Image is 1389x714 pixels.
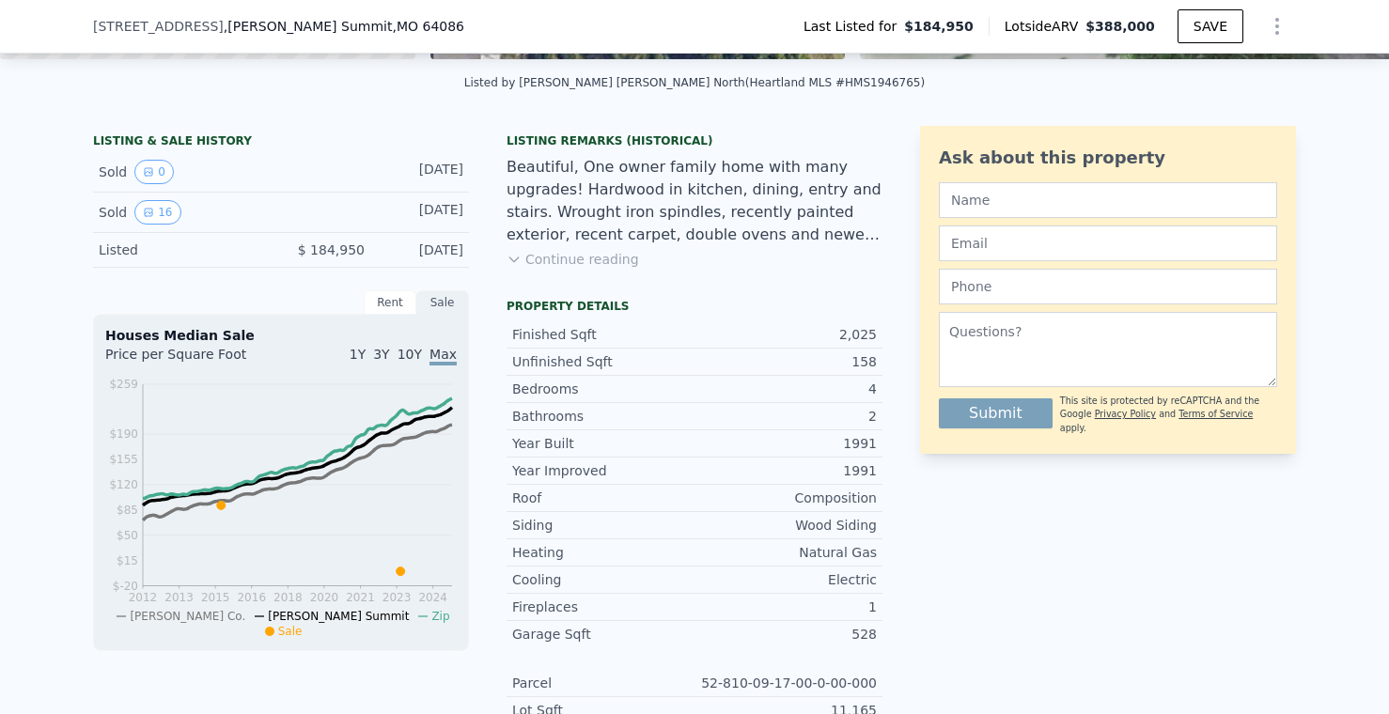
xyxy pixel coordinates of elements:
tspan: 2015 [201,591,230,604]
span: $ 184,950 [298,242,365,257]
div: Heating [512,543,694,562]
button: Show Options [1258,8,1296,45]
span: $184,950 [904,17,974,36]
div: LISTING & SALE HISTORY [93,133,469,152]
div: Rent [364,290,416,315]
tspan: 2023 [382,591,412,604]
div: [DATE] [380,160,463,184]
div: Wood Siding [694,516,877,535]
tspan: 2020 [310,591,339,604]
div: Parcel [512,674,694,692]
div: Price per Square Foot [105,345,281,375]
div: 1 [694,598,877,616]
div: Finished Sqft [512,325,694,344]
div: Listing Remarks (Historical) [507,133,882,148]
div: 528 [694,625,877,644]
div: 2 [694,407,877,426]
div: 158 [694,352,877,371]
span: [STREET_ADDRESS] [93,17,224,36]
span: [PERSON_NAME] Co. [130,610,245,623]
div: Sold [99,160,266,184]
div: Electric [694,570,877,589]
span: Max [429,347,457,365]
div: Bathrooms [512,407,694,426]
tspan: $15 [117,554,138,567]
div: Fireplaces [512,598,694,616]
div: Siding [512,516,694,535]
tspan: $120 [109,478,138,491]
div: Sale [416,290,469,315]
button: Submit [939,398,1053,428]
span: , MO 64086 [392,19,464,34]
tspan: 2016 [237,591,266,604]
tspan: 2013 [164,591,194,604]
div: Beautiful, One owner family home with many upgrades! Hardwood in kitchen, dining, entry and stair... [507,156,882,246]
div: Bedrooms [512,380,694,398]
div: Listed [99,241,266,259]
div: Roof [512,489,694,507]
div: [DATE] [380,200,463,225]
tspan: 2012 [129,591,158,604]
div: Year Improved [512,461,694,480]
input: Name [939,182,1277,218]
tspan: $50 [117,529,138,542]
span: 1Y [350,347,366,362]
div: Unfinished Sqft [512,352,694,371]
div: This site is protected by reCAPTCHA and the Google and apply. [1060,395,1277,435]
div: [DATE] [380,241,463,259]
span: 3Y [373,347,389,362]
tspan: 2018 [273,591,303,604]
div: 52-810-09-17-00-0-00-000 [694,674,877,692]
tspan: $85 [117,504,138,517]
tspan: 2021 [346,591,375,604]
input: Phone [939,269,1277,304]
tspan: $190 [109,427,138,441]
tspan: $-20 [113,580,138,593]
div: 4 [694,380,877,398]
div: Houses Median Sale [105,326,457,345]
button: SAVE [1178,9,1243,43]
span: Sale [278,625,303,638]
span: $388,000 [1085,19,1155,34]
span: Zip [431,610,449,623]
span: 10Y [398,347,422,362]
a: Terms of Service [1178,409,1253,419]
a: Privacy Policy [1095,409,1156,419]
tspan: 2024 [418,591,447,604]
div: 1991 [694,461,877,480]
div: Sold [99,200,266,225]
tspan: $259 [109,378,138,391]
span: Lotside ARV [1005,17,1085,36]
div: 2,025 [694,325,877,344]
div: Ask about this property [939,145,1277,171]
tspan: $155 [109,453,138,466]
span: Last Listed for [804,17,904,36]
button: Continue reading [507,250,639,269]
div: Property details [507,299,882,314]
span: [PERSON_NAME] Summit [268,610,409,623]
div: Year Built [512,434,694,453]
div: 1991 [694,434,877,453]
div: Garage Sqft [512,625,694,644]
input: Email [939,225,1277,261]
div: Composition [694,489,877,507]
button: View historical data [134,200,180,225]
div: Cooling [512,570,694,589]
span: , [PERSON_NAME] Summit [224,17,464,36]
div: Natural Gas [694,543,877,562]
button: View historical data [134,160,174,184]
div: Listed by [PERSON_NAME] [PERSON_NAME] North (Heartland MLS #HMS1946765) [464,76,925,89]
